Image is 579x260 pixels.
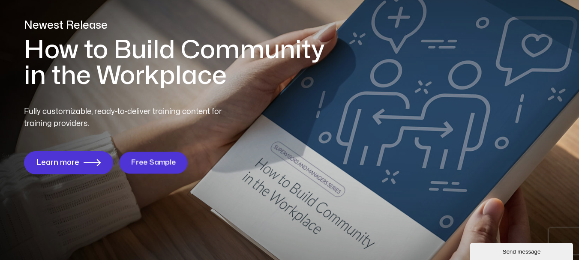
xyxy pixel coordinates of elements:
[470,241,575,260] iframe: chat widget
[36,158,79,167] span: Learn more
[24,37,337,89] h1: How to Build Community in the Workplace
[119,152,188,173] a: Free Sample
[24,151,113,174] a: Learn more
[131,158,176,167] span: Free Sample
[24,18,337,33] p: Newest Release
[24,106,237,130] p: Fully customizable, ready-to-deliver training content for training providers.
